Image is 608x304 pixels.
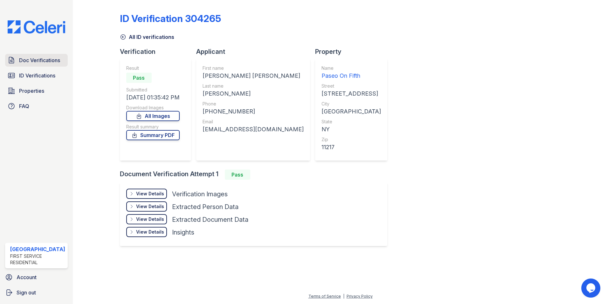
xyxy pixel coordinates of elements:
div: Zip [321,136,381,143]
iframe: chat widget [581,279,602,298]
div: Property [315,47,392,56]
a: All ID verifications [120,33,174,41]
div: Submitted [126,87,180,93]
div: Verification [120,47,196,56]
div: View Details [136,191,164,197]
div: State [321,119,381,125]
div: [GEOGRAPHIC_DATA] [321,107,381,116]
div: View Details [136,216,164,222]
a: Terms of Service [308,294,341,299]
div: [EMAIL_ADDRESS][DOMAIN_NAME] [203,125,304,134]
div: First name [203,65,304,71]
div: [DATE] 01:35:42 PM [126,93,180,102]
div: [PHONE_NUMBER] [203,107,304,116]
img: CE_Logo_Blue-a8612792a0a2168367f1c8372b55b34899dd931a85d93a1a3d3e32e68fde9ad4.png [3,20,70,33]
div: Verification Images [172,190,228,199]
div: View Details [136,203,164,210]
div: [PERSON_NAME] [203,89,304,98]
div: Download Images [126,105,180,111]
div: [STREET_ADDRESS] [321,89,381,98]
div: Result [126,65,180,71]
div: Email [203,119,304,125]
span: Sign out [17,289,36,296]
span: FAQ [19,102,29,110]
div: Phone [203,101,304,107]
div: Street [321,83,381,89]
div: Result summary [126,124,180,130]
span: Account [17,273,37,281]
a: ID Verifications [5,69,68,82]
div: Applicant [196,47,315,56]
div: First Service Residential [10,253,65,266]
div: | [343,294,344,299]
div: Last name [203,83,304,89]
span: Properties [19,87,44,95]
div: Extracted Document Data [172,215,248,224]
div: Pass [126,73,152,83]
div: [GEOGRAPHIC_DATA] [10,245,65,253]
a: Sign out [3,286,70,299]
div: City [321,101,381,107]
a: Account [3,271,70,284]
div: Paseo On Fifth [321,71,381,80]
div: 11217 [321,143,381,152]
div: Insights [172,228,194,237]
div: [PERSON_NAME] [PERSON_NAME] [203,71,304,80]
a: Privacy Policy [347,294,373,299]
div: Extracted Person Data [172,202,238,211]
span: Doc Verifications [19,56,60,64]
div: View Details [136,229,164,235]
a: Properties [5,84,68,97]
a: All Images [126,111,180,121]
div: NY [321,125,381,134]
a: Doc Verifications [5,54,68,67]
div: Pass [225,170,250,180]
span: ID Verifications [19,72,55,79]
div: ID Verification 304265 [120,13,221,24]
a: Name Paseo On Fifth [321,65,381,80]
div: Document Verification Attempt 1 [120,170,392,180]
a: Summary PDF [126,130,180,140]
div: Name [321,65,381,71]
a: FAQ [5,100,68,112]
